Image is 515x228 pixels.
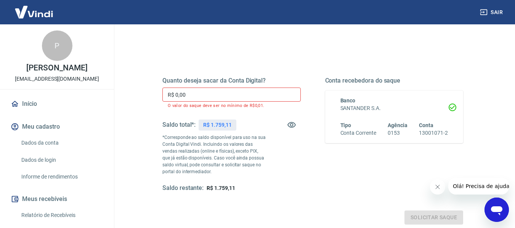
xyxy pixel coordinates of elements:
h6: 0153 [388,129,408,137]
h5: Saldo restante: [162,184,204,192]
p: R$ 1.759,11 [203,121,231,129]
iframe: Fechar mensagem [430,179,445,195]
h6: Conta Corrente [340,129,376,137]
a: Dados da conta [18,135,105,151]
a: Início [9,96,105,112]
span: Tipo [340,122,351,128]
span: Banco [340,97,356,104]
button: Sair [478,5,506,19]
div: P [42,30,72,61]
span: Agência [388,122,408,128]
h5: Saldo total*: [162,121,196,129]
a: Relatório de Recebíveis [18,207,105,223]
span: Olá! Precisa de ajuda? [5,5,64,11]
span: R$ 1.759,11 [207,185,235,191]
a: Informe de rendimentos [18,169,105,185]
span: Conta [419,122,433,128]
button: Meu cadastro [9,118,105,135]
iframe: Mensagem da empresa [448,178,509,195]
h6: 13001071-2 [419,129,448,137]
h5: Quanto deseja sacar da Conta Digital? [162,77,301,85]
h5: Conta recebedora do saque [325,77,464,85]
a: Dados de login [18,152,105,168]
p: O valor do saque deve ser no mínimo de R$0,01. [168,103,295,108]
p: [EMAIL_ADDRESS][DOMAIN_NAME] [15,75,99,83]
iframe: Botão para abrir a janela de mensagens [485,198,509,222]
img: Vindi [9,0,59,24]
button: Meus recebíveis [9,191,105,207]
h6: SANTANDER S.A. [340,104,448,112]
p: *Corresponde ao saldo disponível para uso na sua Conta Digital Vindi. Incluindo os valores das ve... [162,134,266,175]
p: [PERSON_NAME] [26,64,87,72]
